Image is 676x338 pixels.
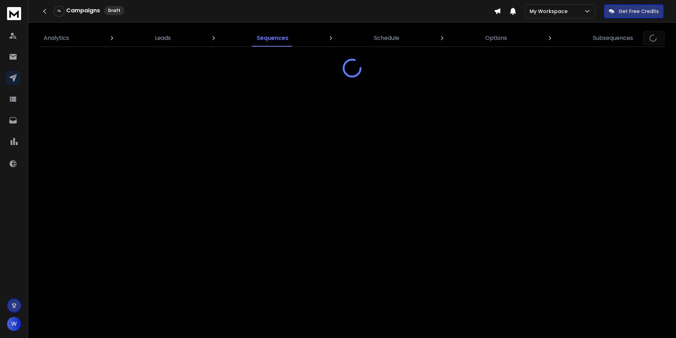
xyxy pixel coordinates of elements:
button: W [7,317,21,331]
h1: Campaigns [66,6,100,15]
p: Get Free Credits [619,8,659,15]
p: Subsequences [593,34,633,42]
p: Leads [155,34,171,42]
p: My Workspace [530,8,570,15]
a: Subsequences [589,30,637,47]
a: Sequences [252,30,293,47]
p: Options [485,34,507,42]
p: Schedule [374,34,399,42]
div: Draft [104,6,124,15]
p: Analytics [44,34,69,42]
a: Options [481,30,511,47]
img: logo [7,7,21,20]
p: 0 % [57,9,61,13]
p: Sequences [257,34,288,42]
a: Analytics [39,30,73,47]
button: Get Free Credits [604,4,664,18]
a: Schedule [370,30,403,47]
a: Leads [151,30,175,47]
